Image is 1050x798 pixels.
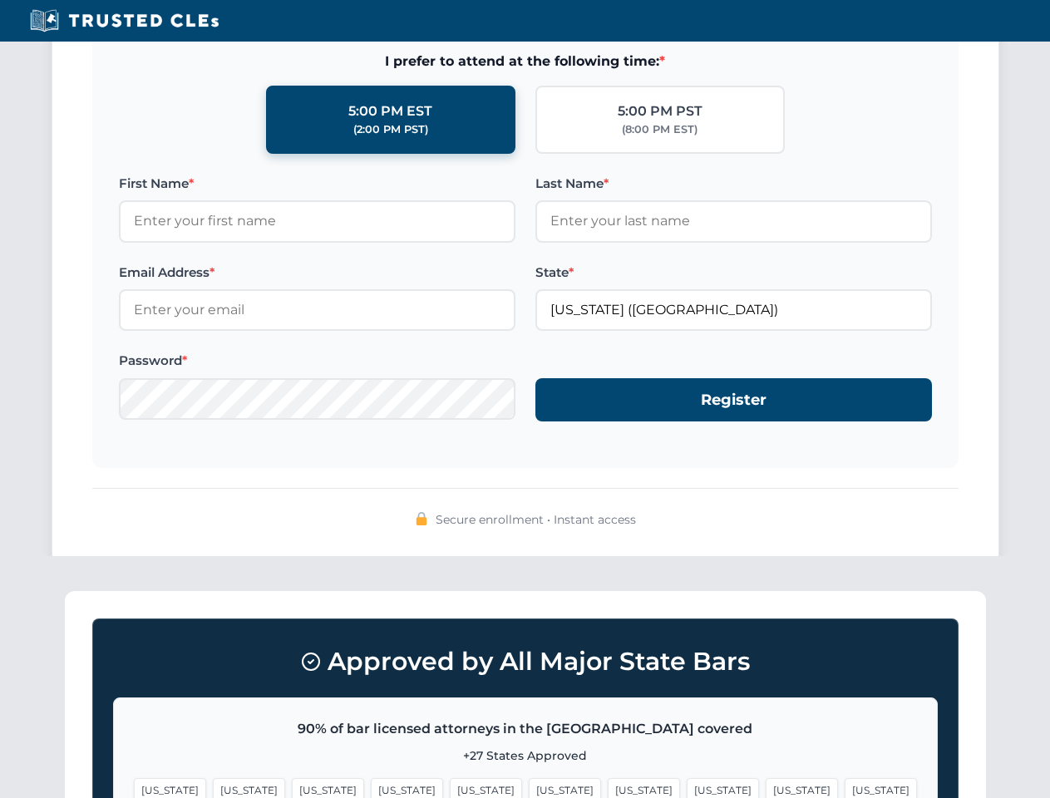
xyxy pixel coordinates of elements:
[119,289,515,331] input: Enter your email
[348,101,432,122] div: 5:00 PM EST
[436,510,636,529] span: Secure enrollment • Instant access
[618,101,702,122] div: 5:00 PM PST
[535,263,932,283] label: State
[415,512,428,525] img: 🔒
[119,351,515,371] label: Password
[353,121,428,138] div: (2:00 PM PST)
[134,718,917,740] p: 90% of bar licensed attorneys in the [GEOGRAPHIC_DATA] covered
[119,263,515,283] label: Email Address
[119,51,932,72] span: I prefer to attend at the following time:
[119,174,515,194] label: First Name
[535,289,932,331] input: Georgia (GA)
[119,200,515,242] input: Enter your first name
[25,8,224,33] img: Trusted CLEs
[113,639,938,684] h3: Approved by All Major State Bars
[535,378,932,422] button: Register
[535,200,932,242] input: Enter your last name
[535,174,932,194] label: Last Name
[622,121,698,138] div: (8:00 PM EST)
[134,746,917,765] p: +27 States Approved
